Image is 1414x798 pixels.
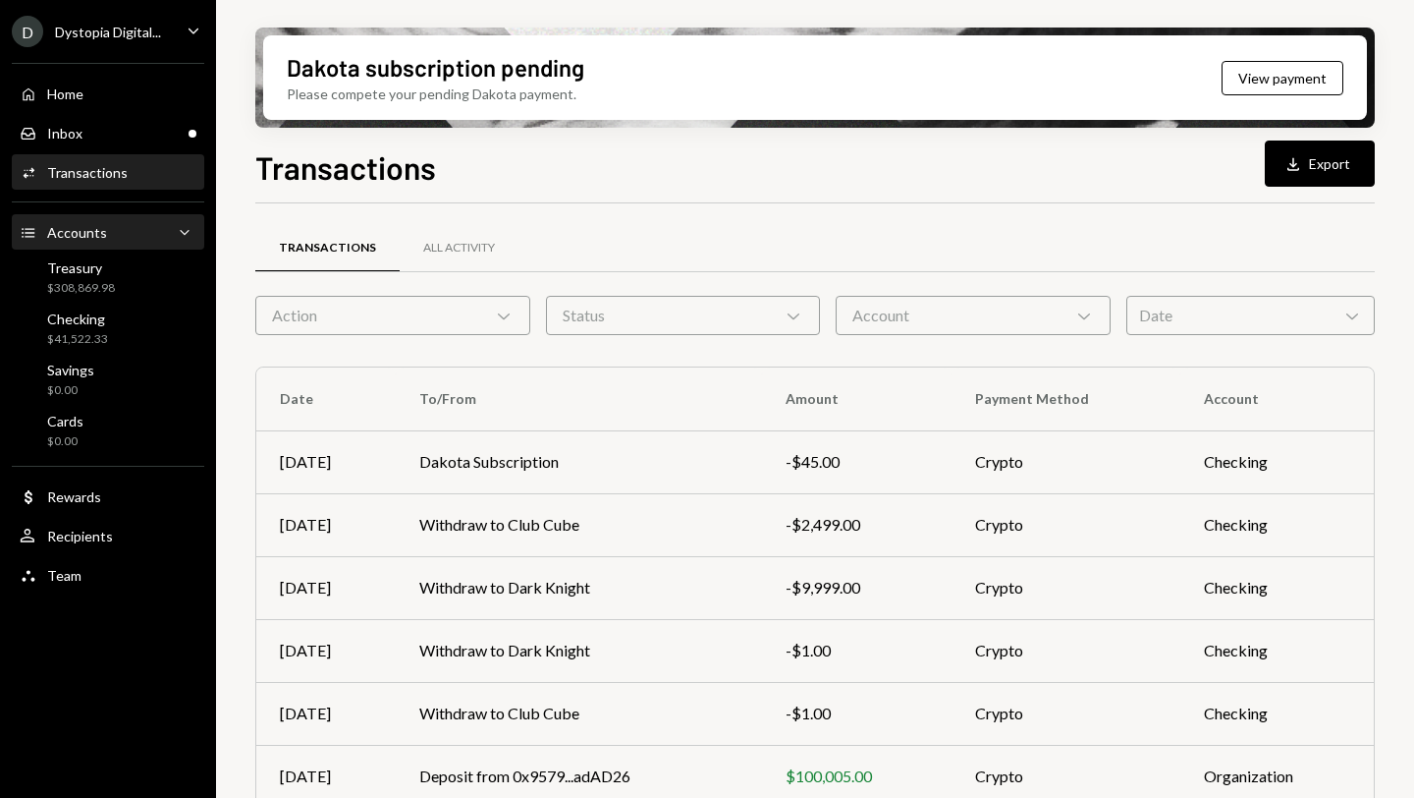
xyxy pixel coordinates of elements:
[952,368,1180,430] th: Payment Method
[12,154,204,190] a: Transactions
[786,450,928,474] div: -$45.00
[280,513,372,537] div: [DATE]
[12,557,204,593] a: Team
[762,368,952,430] th: Amount
[55,24,161,40] div: Dystopia Digital...
[786,639,928,662] div: -$1.00
[786,765,928,788] div: $100,005.00
[952,682,1180,745] td: Crypto
[12,407,204,454] a: Cards$0.00
[1222,61,1343,95] button: View payment
[47,567,82,584] div: Team
[256,368,396,430] th: Date
[786,702,928,725] div: -$1.00
[12,305,204,352] a: Checking$41,522.33
[952,556,1180,619] td: Crypto
[1180,368,1374,430] th: Account
[280,576,372,599] div: [DATE]
[952,493,1180,556] td: Crypto
[12,115,204,150] a: Inbox
[47,164,128,181] div: Transactions
[47,362,94,378] div: Savings
[279,240,376,256] div: Transactions
[396,682,762,745] td: Withdraw to Club Cube
[786,576,928,599] div: -$9,999.00
[255,223,400,273] a: Transactions
[47,224,107,241] div: Accounts
[1180,619,1374,682] td: Checking
[1265,141,1375,187] button: Export
[280,765,372,788] div: [DATE]
[47,280,115,297] div: $308,869.98
[12,214,204,250] a: Accounts
[255,296,530,335] div: Action
[47,382,94,399] div: $0.00
[786,513,928,537] div: -$2,499.00
[396,430,762,493] td: Dakota Subscription
[47,433,83,450] div: $0.00
[47,488,101,505] div: Rewards
[47,311,108,327] div: Checking
[1180,493,1374,556] td: Checking
[1180,430,1374,493] td: Checking
[280,450,372,474] div: [DATE]
[12,16,43,47] div: D
[400,223,518,273] a: All Activity
[396,619,762,682] td: Withdraw to Dark Knight
[12,356,204,403] a: Savings$0.00
[952,430,1180,493] td: Crypto
[546,296,821,335] div: Status
[12,76,204,111] a: Home
[47,259,115,276] div: Treasury
[12,254,204,301] a: Treasury$308,869.98
[12,479,204,514] a: Rewards
[47,413,83,429] div: Cards
[287,84,576,104] div: Please compete your pending Dakota payment.
[1180,556,1374,619] td: Checking
[952,619,1180,682] td: Crypto
[396,493,762,556] td: Withdraw to Club Cube
[47,125,82,142] div: Inbox
[280,702,372,725] div: [DATE]
[255,147,436,187] h1: Transactions
[47,528,113,544] div: Recipients
[396,556,762,619] td: Withdraw to Dark Knight
[423,240,495,256] div: All Activity
[47,331,108,348] div: $41,522.33
[280,639,372,662] div: [DATE]
[12,518,204,553] a: Recipients
[1180,682,1374,745] td: Checking
[47,85,83,102] div: Home
[836,296,1111,335] div: Account
[287,51,584,84] div: Dakota subscription pending
[1126,296,1375,335] div: Date
[396,368,762,430] th: To/From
